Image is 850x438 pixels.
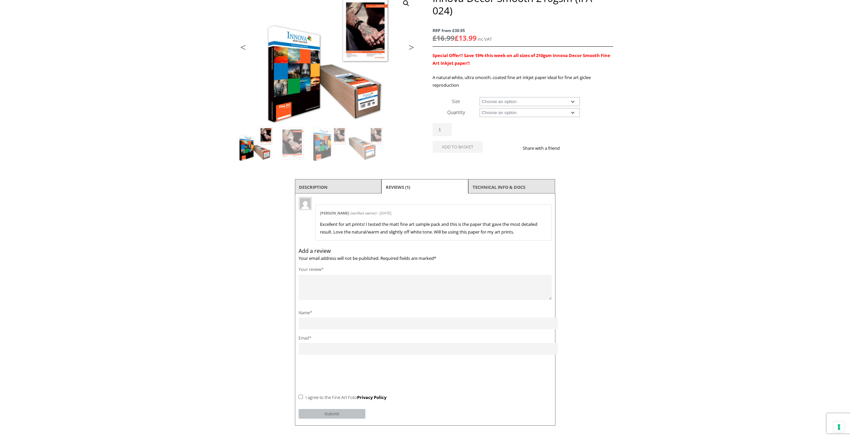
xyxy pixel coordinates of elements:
[320,221,547,236] p: Excellent for art prints! I tested the matt fine art sample pack and this is the paper that gave ...
[455,33,477,43] bdi: 13.99
[299,266,324,272] label: Your review
[584,145,589,151] img: email sharing button
[299,335,311,341] label: Email
[576,145,581,151] img: twitter sharing button
[377,210,379,215] span: –
[433,52,610,66] span: Special Offer!! Save 15% this week on all sizes of 210gsm Innova Decor Smooth Fine Art Inkjet pap...
[833,421,845,433] button: Your consent preferences for tracking technologies
[311,125,347,161] img: Innova Decor Smooth 210gsm (IFA-024) - Image 3
[320,210,349,215] strong: [PERSON_NAME]
[433,141,483,153] button: Add to basket
[568,145,573,151] img: facebook sharing button
[299,310,312,316] label: Name
[299,181,328,193] a: Description
[237,125,274,161] img: Innova Decor Smooth 210gsm (IFA-024)
[386,181,410,193] a: Reviews (1)
[357,394,386,400] a: Privacy Policy
[274,125,310,161] img: Innova Decor Smooth 210gsm (IFA-024) - Image 2
[380,255,436,261] span: Required fields are marked
[380,210,391,215] time: [DATE]
[299,255,379,261] span: Your email address will not be published.
[447,109,465,115] label: Quantity
[306,394,386,400] label: I agree to the Fine Art Foto
[473,181,525,193] a: TECHNICAL INFO & DOCS
[299,247,331,255] span: Add a review
[433,33,455,43] bdi: 16.99
[299,360,400,386] iframe: reCAPTCHA
[523,144,568,152] p: Share with a friend
[348,125,384,161] img: Innova Decor Smooth 210gsm (IFA-024) - Image 4
[350,210,376,215] em: (verified owner)
[455,33,459,43] span: £
[433,33,437,43] span: £
[433,74,613,89] p: A natural white, ultra smooth, coated fine art inkjet paper ideal for fine art giclee reproduction
[433,123,452,136] input: Product quantity
[452,98,460,104] label: Size
[433,27,613,34] span: RRP from £30.95
[299,409,365,419] input: Submit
